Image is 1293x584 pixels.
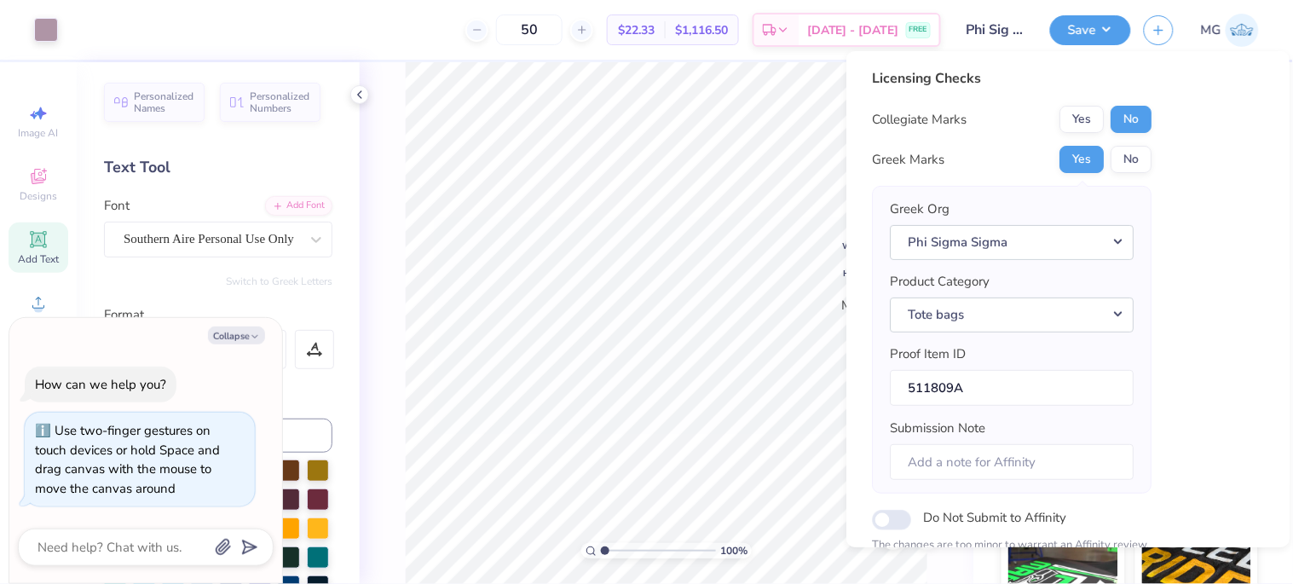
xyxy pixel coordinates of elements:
span: Designs [20,189,57,203]
label: Font [104,196,130,216]
img: Michael Galon [1226,14,1259,47]
span: FREE [909,24,927,36]
button: No [1111,146,1152,173]
div: Text Tool [104,156,332,179]
button: Tote bags [890,298,1134,332]
input: Untitled Design [954,13,1037,47]
div: How can we help you? [35,376,166,393]
span: [DATE] - [DATE] [807,21,899,39]
label: Proof Item ID [890,344,966,364]
span: $1,116.50 [675,21,728,39]
span: $22.33 [618,21,655,39]
button: No [1111,106,1152,133]
div: Use two-finger gestures on touch devices or hold Space and drag canvas with the mouse to move the... [35,422,220,497]
div: Add Font [265,196,332,216]
button: Collapse [208,327,265,344]
span: Add Text [18,252,59,266]
div: Licensing Checks [872,68,1152,89]
button: Save [1050,15,1131,45]
input: – – [496,14,563,45]
span: Upload [21,315,55,329]
p: The changes are too minor to warrant an Affinity review. [872,537,1152,554]
label: Submission Note [890,419,985,438]
span: Personalized Numbers [250,90,310,114]
div: Format [104,305,334,325]
span: MG [1201,20,1221,40]
button: Switch to Greek Letters [226,275,332,288]
div: Collegiate Marks [872,110,967,130]
div: Greek Marks [872,150,944,170]
input: Add a note for Affinity [890,444,1134,481]
button: Yes [1059,146,1104,173]
button: Phi Sigma Sigma [890,225,1134,260]
span: 100 % [720,543,748,558]
span: Personalized Names [134,90,194,114]
a: MG [1201,14,1259,47]
label: Greek Org [890,199,950,219]
label: Product Category [890,272,990,292]
span: Image AI [19,126,59,140]
button: Yes [1059,106,1104,133]
label: Do Not Submit to Affinity [923,506,1066,529]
